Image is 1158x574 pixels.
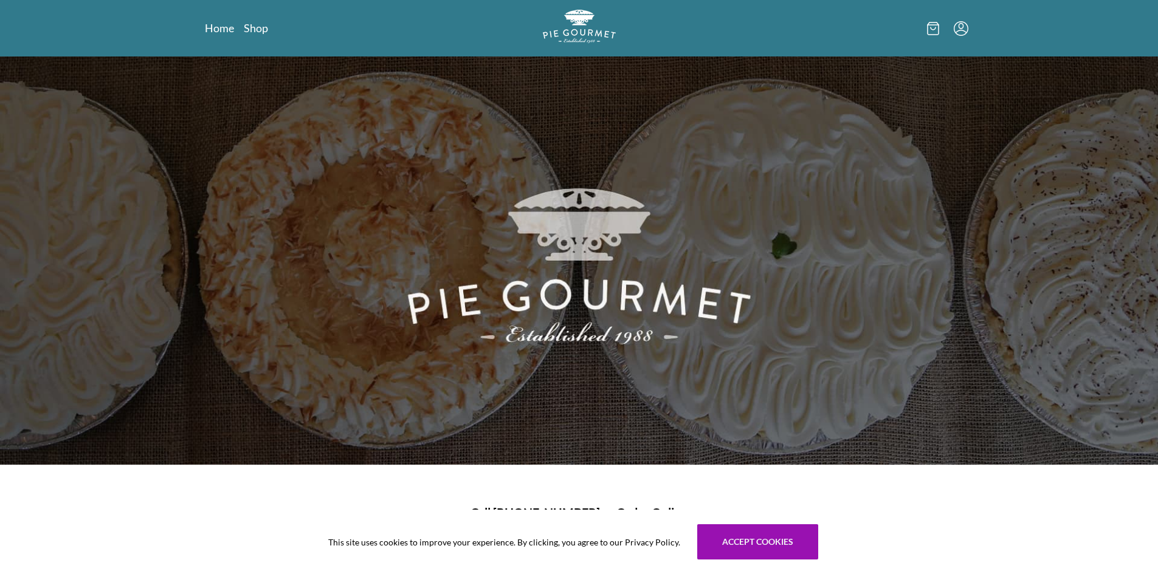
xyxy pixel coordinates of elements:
[954,21,968,36] button: Menu
[543,10,616,43] img: logo
[697,524,818,559] button: Accept cookies
[219,504,939,522] h1: Call [PHONE_NUMBER] or Order Online
[543,10,616,47] a: Logo
[244,21,268,35] a: Shop
[328,536,680,548] span: This site uses cookies to improve your experience. By clicking, you agree to our Privacy Policy.
[205,21,234,35] a: Home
